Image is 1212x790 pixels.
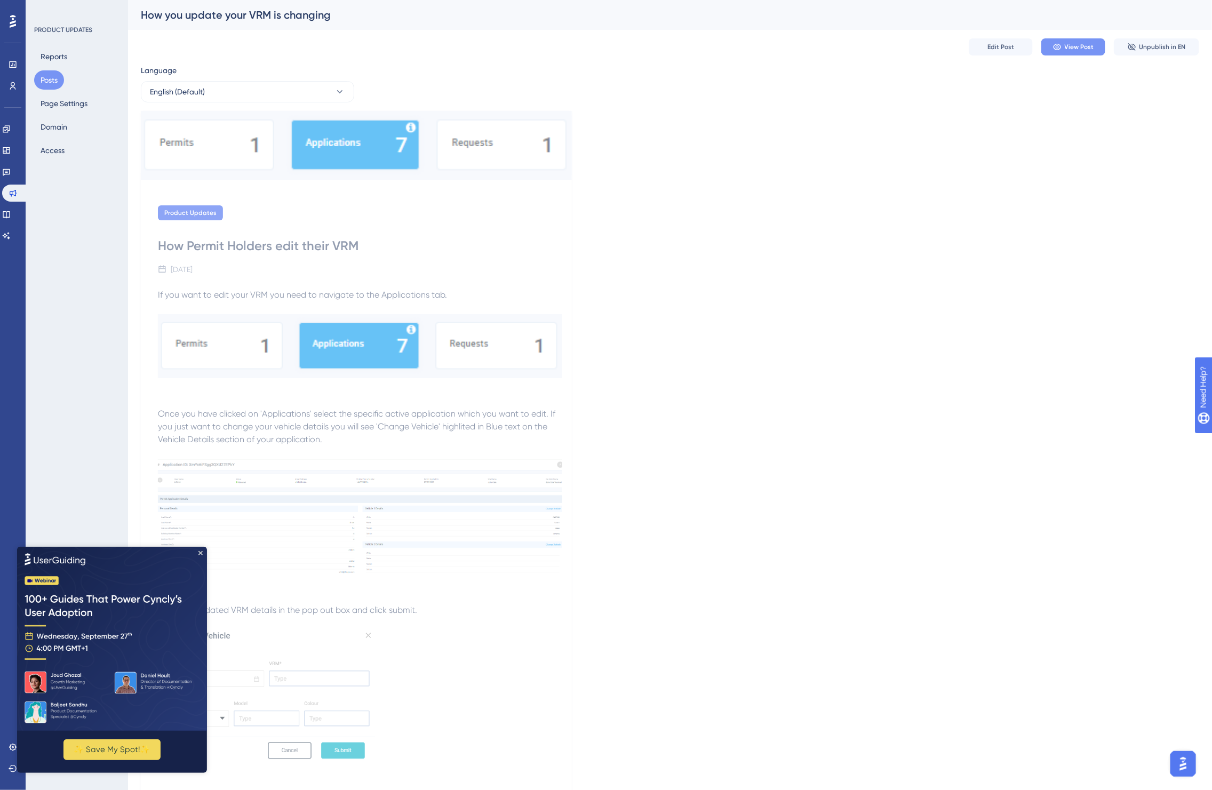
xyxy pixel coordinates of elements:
div: How Permit Holders edit their VRM [158,237,555,254]
span: Unpublish in EN [1139,43,1186,51]
button: Posts [34,70,64,90]
iframe: UserGuiding AI Assistant Launcher [1167,748,1199,780]
button: Access [34,141,71,160]
span: Language [141,64,177,77]
div: Close Preview [181,4,186,9]
span: Edit Post [987,43,1014,51]
div: Product Updates [158,205,223,220]
div: PRODUCT UPDATES [34,26,92,34]
span: Enter the updated VRM details in the pop out box and click submit. [158,605,417,615]
button: Unpublish in EN [1114,38,1199,55]
img: file-1754043957056.png [141,111,572,180]
button: Reports [34,47,74,66]
span: If you want to edit your VRM you need to navigate to the Applications tab. [158,290,447,300]
div: [DATE] [171,263,193,276]
button: View Post [1041,38,1105,55]
button: Edit Post [969,38,1033,55]
span: Once you have clicked on 'Applications' select the specific active application which you want to ... [158,409,557,444]
button: English (Default) [141,81,354,102]
span: English (Default) [150,85,205,98]
button: Page Settings [34,94,94,113]
span: Need Help? [25,3,67,15]
span: View Post [1065,43,1094,51]
button: ✨ Save My Spot!✨ [46,193,143,213]
div: How you update your VRM is changing [141,7,1173,22]
button: Domain [34,117,74,137]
